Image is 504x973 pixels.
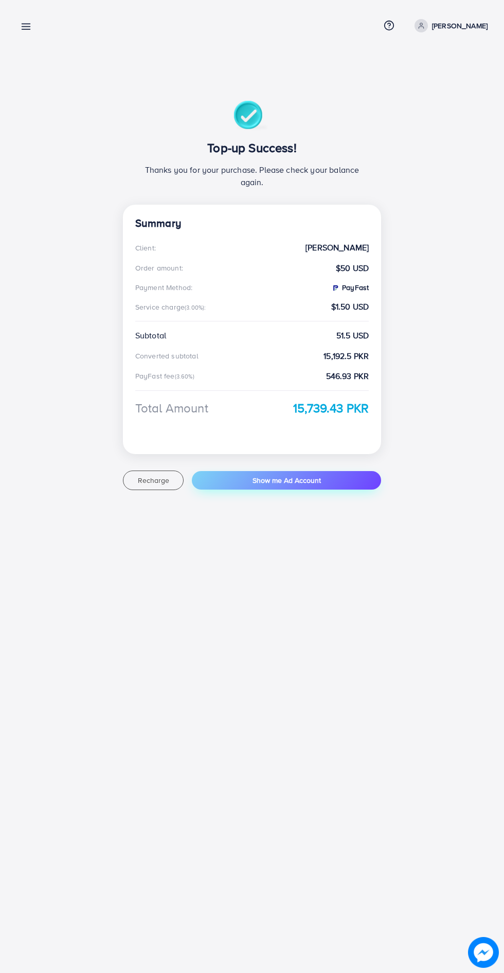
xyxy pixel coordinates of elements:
strong: $50 USD [336,262,369,274]
strong: 546.93 PKR [326,370,369,382]
span: Recharge [138,475,169,485]
h3: Top-up Success! [135,140,369,155]
p: Thanks you for your purchase. Please check your balance again. [135,164,369,188]
strong: [PERSON_NAME] [305,242,369,254]
div: Subtotal [135,330,166,341]
div: Total Amount [135,399,208,417]
span: Show me Ad Account [253,475,321,485]
button: Show me Ad Account [192,471,381,490]
small: (3.60%) [175,372,194,381]
strong: 15,739.43 PKR [293,399,369,417]
img: image [468,937,499,968]
div: Service charge [135,302,209,312]
button: Recharge [123,471,184,490]
div: Converted subtotal [135,351,199,361]
small: (3.00%): [185,303,206,312]
strong: $1.50 USD [331,301,369,313]
div: Order amount: [135,263,183,273]
img: success [233,101,270,132]
img: PayFast [331,284,339,292]
h4: Summary [135,217,369,230]
div: PayFast fee [135,371,197,381]
div: Client: [135,243,156,253]
strong: 15,192.5 PKR [323,350,369,362]
div: Payment Method: [135,282,192,293]
strong: 51.5 USD [336,330,369,341]
strong: PayFast [331,282,369,293]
